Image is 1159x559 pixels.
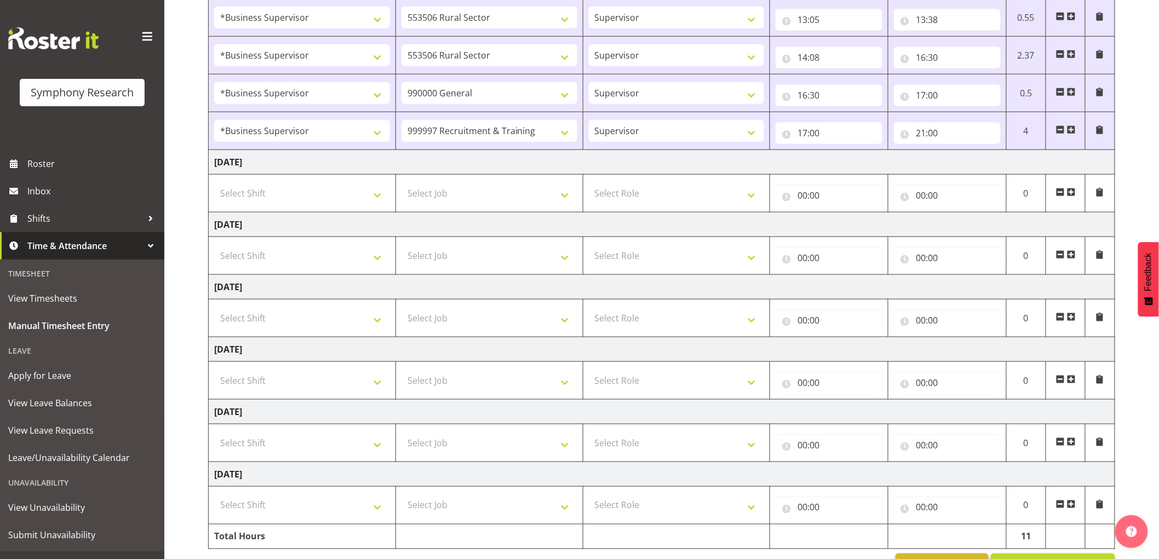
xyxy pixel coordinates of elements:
[1007,424,1046,462] td: 0
[8,318,156,334] span: Manual Timesheet Entry
[894,497,1001,518] input: Click to select...
[1007,487,1046,525] td: 0
[3,521,162,549] a: Submit Unavailability
[3,417,162,444] a: View Leave Requests
[209,525,396,549] td: Total Hours
[894,185,1001,206] input: Click to select...
[776,9,882,31] input: Click to select...
[209,462,1115,487] td: [DATE]
[3,389,162,417] a: View Leave Balances
[209,150,1115,175] td: [DATE]
[894,122,1001,144] input: Click to select...
[8,449,156,466] span: Leave/Unavailability Calendar
[8,422,156,439] span: View Leave Requests
[1138,242,1159,316] button: Feedback - Show survey
[3,285,162,312] a: View Timesheets
[776,84,882,106] input: Click to select...
[3,312,162,339] a: Manual Timesheet Entry
[3,471,162,494] div: Unavailability
[776,247,882,269] input: Click to select...
[3,339,162,362] div: Leave
[1007,525,1046,549] td: 11
[27,238,142,254] span: Time & Attendance
[894,247,1001,269] input: Click to select...
[3,494,162,521] a: View Unavailability
[776,372,882,394] input: Click to select...
[1007,175,1046,212] td: 0
[8,499,156,516] span: View Unavailability
[1126,526,1137,537] img: help-xxl-2.png
[776,497,882,518] input: Click to select...
[1007,299,1046,337] td: 0
[8,527,156,543] span: Submit Unavailability
[209,337,1115,362] td: [DATE]
[776,47,882,68] input: Click to select...
[894,434,1001,456] input: Click to select...
[776,309,882,331] input: Click to select...
[1144,253,1154,291] span: Feedback
[894,372,1001,394] input: Click to select...
[1007,362,1046,400] td: 0
[209,212,1115,237] td: [DATE]
[1007,237,1046,275] td: 0
[894,309,1001,331] input: Click to select...
[1007,37,1046,74] td: 2.37
[776,434,882,456] input: Click to select...
[776,185,882,206] input: Click to select...
[31,84,134,101] div: Symphony Research
[776,122,882,144] input: Click to select...
[27,183,159,199] span: Inbox
[27,210,142,227] span: Shifts
[8,290,156,307] span: View Timesheets
[27,155,159,172] span: Roster
[3,362,162,389] a: Apply for Leave
[209,275,1115,299] td: [DATE]
[209,400,1115,424] td: [DATE]
[8,395,156,411] span: View Leave Balances
[894,47,1001,68] input: Click to select...
[1007,74,1046,112] td: 0.5
[8,367,156,384] span: Apply for Leave
[894,84,1001,106] input: Click to select...
[1007,112,1046,150] td: 4
[3,444,162,471] a: Leave/Unavailability Calendar
[894,9,1001,31] input: Click to select...
[8,27,99,49] img: Rosterit website logo
[3,262,162,285] div: Timesheet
